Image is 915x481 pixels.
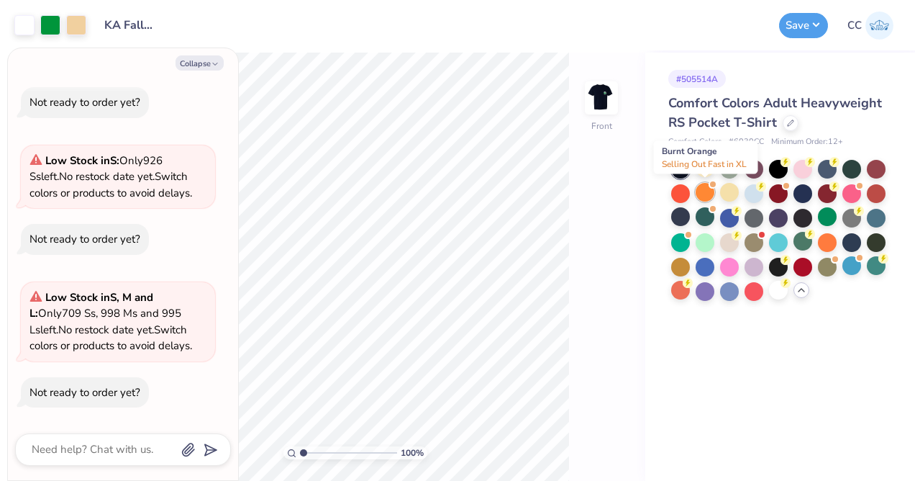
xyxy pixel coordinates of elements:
span: Selling Out Fast in XL [662,158,747,170]
div: Not ready to order yet? [29,95,140,109]
div: Not ready to order yet? [29,385,140,400]
strong: Low Stock in S, M and L : [29,290,153,321]
strong: Low Stock in S : [45,153,119,168]
span: CC [847,17,862,34]
div: Burnt Orange [654,141,758,174]
a: CC [847,12,893,40]
img: Christopher Clara [865,12,893,40]
input: Untitled Design [94,11,164,40]
span: No restock date yet. [58,323,154,337]
span: Minimum Order: 12 + [771,136,843,148]
button: Save [779,13,828,38]
div: Not ready to order yet? [29,232,140,246]
span: Comfort Colors Adult Heavyweight RS Pocket T-Shirt [668,94,882,131]
img: Front [587,84,616,112]
span: Only 709 Ss, 998 Ms and 995 Ls left. Switch colors or products to avoid delays. [29,290,192,354]
span: 100 % [401,446,424,459]
button: Collapse [176,55,224,71]
span: No restock date yet. [59,169,155,184]
span: Only 926 Ss left. Switch colors or products to avoid delays. [29,153,192,200]
div: Front [591,120,612,132]
div: # 505514A [668,70,726,88]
